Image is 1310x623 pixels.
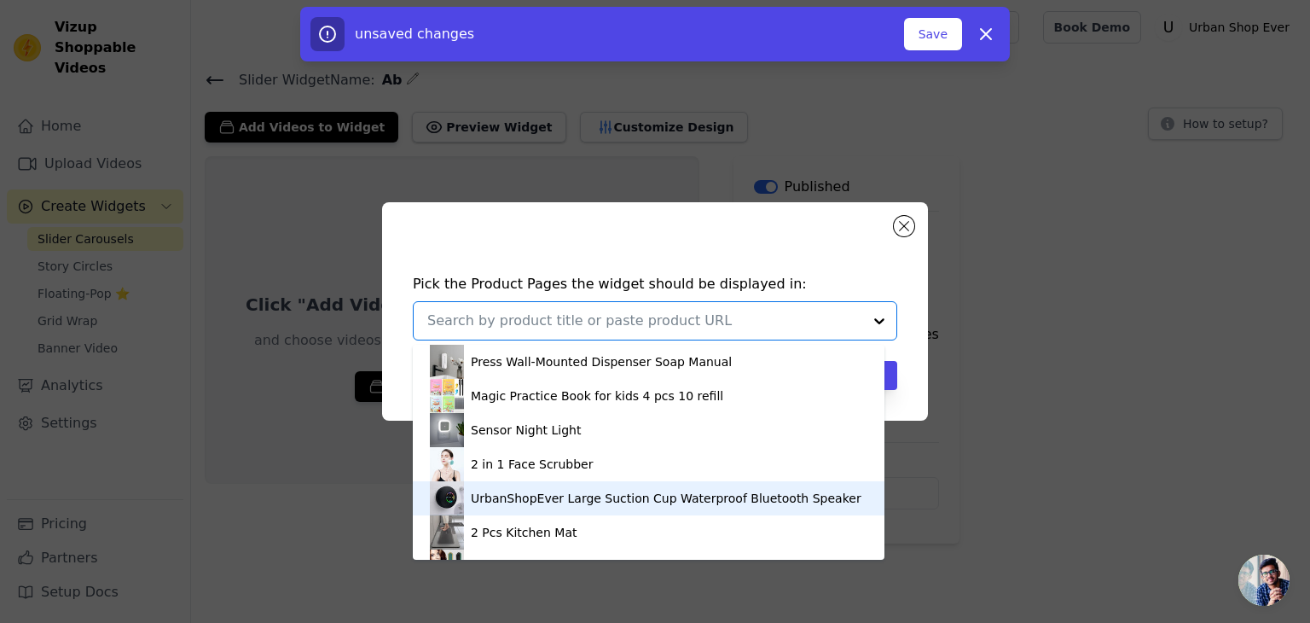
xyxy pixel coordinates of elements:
[430,550,464,584] img: product thumbnail
[471,422,581,439] div: Sensor Night Light
[471,353,732,370] div: Press Wall-Mounted Dispenser Soap Manual
[430,379,464,413] img: product thumbnail
[355,26,474,42] span: unsaved changes
[471,387,723,405] div: Magic Practice Book for kids 4 pcs 10 refill
[904,18,962,50] button: Save
[430,515,464,550] img: product thumbnail
[427,311,862,331] input: Search by product title or paste product URL
[471,524,577,541] div: 2 Pcs Kitchen Mat
[430,481,464,515] img: product thumbnail
[430,345,464,379] img: product thumbnail
[430,447,464,481] img: product thumbnail
[471,456,593,473] div: 2 in 1 Face Scrubber
[413,274,897,294] h4: Pick the Product Pages the widget should be displayed in:
[430,413,464,447] img: product thumbnail
[1238,555,1290,606] div: Open chat
[894,216,914,236] button: Close modal
[471,558,774,575] div: Professional Electric Hair Straightener Comb Brush
[471,490,861,507] div: UrbanShopEver Large Suction Cup Waterproof Bluetooth Speaker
